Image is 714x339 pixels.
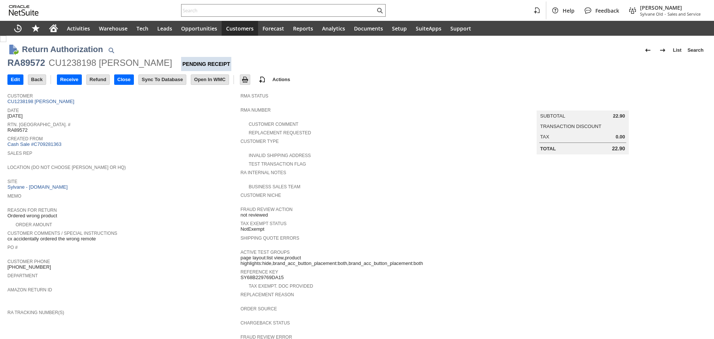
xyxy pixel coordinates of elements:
[28,75,46,84] input: Back
[49,57,172,69] div: CU1238198 [PERSON_NAME]
[181,57,231,71] div: Pending Receipt
[7,259,50,264] a: Customer Phone
[416,25,441,32] span: SuiteApps
[241,212,268,218] span: not reviewed
[289,21,318,36] a: Reports
[31,24,40,33] svg: Shortcuts
[613,113,625,119] span: 22.90
[258,21,289,36] a: Forecast
[241,236,299,241] a: Shipping Quote Errors
[241,306,277,311] a: Order Source
[7,141,61,147] a: Cash Sale #C709281363
[99,25,128,32] span: Warehouse
[354,25,383,32] span: Documents
[7,213,57,219] span: Ordered wrong product
[350,21,387,36] a: Documents
[668,11,701,17] span: Sales and Service
[153,21,177,36] a: Leads
[45,21,62,36] a: Home
[7,122,70,127] a: Rtn. [GEOGRAPHIC_DATA]. #
[7,127,28,133] span: RA89572
[540,146,556,151] a: Total
[540,124,602,129] a: Transaction Discount
[7,99,76,104] a: CU1238198 [PERSON_NAME]
[7,57,45,69] div: RA89572
[9,5,39,16] svg: logo
[226,25,254,32] span: Customers
[387,21,411,36] a: Setup
[241,269,278,275] a: Reference Key
[640,11,663,17] span: Sylvane Old
[643,46,652,55] img: Previous
[191,75,229,84] input: Open In WMC
[222,21,258,36] a: Customers
[537,99,629,111] caption: Summary
[322,25,345,32] span: Analytics
[241,250,290,255] a: Active Test Groups
[7,93,33,99] a: Customer
[7,245,17,250] a: PO #
[249,184,300,189] a: Business Sales Team
[241,255,470,266] span: page layout:list view,product highlights:hide,brand_acc_button_placement:both,brand_acc_button_pl...
[62,21,94,36] a: Activities
[7,264,51,270] span: [PHONE_NUMBER]
[241,320,290,326] a: Chargeback Status
[249,161,306,167] a: Test Transaction Flag
[7,231,117,236] a: Customer Comments / Special Instructions
[241,226,264,232] span: NotExempt
[241,275,284,281] span: SY68B229769DA15
[7,179,17,184] a: Site
[136,25,148,32] span: Tech
[263,25,284,32] span: Forecast
[411,21,446,36] a: SuiteApps
[67,25,90,32] span: Activities
[16,222,52,227] a: Order Amount
[563,7,575,14] span: Help
[181,25,217,32] span: Opportunities
[7,108,19,113] a: Date
[181,6,375,15] input: Search
[241,75,250,84] img: Print
[670,44,685,56] a: List
[7,310,64,315] a: RA Tracking Number(s)
[241,292,294,297] a: Replacement reason
[615,134,625,140] span: 0.00
[241,221,287,226] a: Tax Exempt Status
[241,93,268,99] a: RMA Status
[595,7,619,14] span: Feedback
[249,122,299,127] a: Customer Comment
[157,25,172,32] span: Leads
[241,193,281,198] a: Customer Niche
[540,113,565,119] a: Subtotal
[115,75,134,84] input: Close
[8,75,23,84] input: Edit
[49,24,58,33] svg: Home
[258,75,267,84] img: add-record.svg
[57,75,81,84] input: Receive
[640,4,701,11] span: [PERSON_NAME]
[22,43,103,55] h1: Return Authorization
[7,136,43,141] a: Created From
[540,134,549,140] a: Tax
[107,46,116,55] img: Quick Find
[240,75,250,84] input: Print
[612,145,625,152] span: 22.90
[87,75,109,84] input: Refund
[177,21,222,36] a: Opportunities
[7,236,96,242] span: cx accidentally ordered the wrong remote
[241,108,271,113] a: RMA Number
[241,170,286,175] a: RA Internal Notes
[665,11,666,17] span: -
[249,284,313,289] a: Tax Exempt. Doc Provided
[446,21,476,36] a: Support
[658,46,667,55] img: Next
[392,25,407,32] span: Setup
[7,194,21,199] a: Memo
[241,207,293,212] a: Fraud Review Action
[375,6,384,15] svg: Search
[7,273,38,278] a: Department
[293,25,313,32] span: Reports
[139,75,186,84] input: Sync To Database
[94,21,132,36] a: Warehouse
[7,184,70,190] a: Sylvane - [DOMAIN_NAME]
